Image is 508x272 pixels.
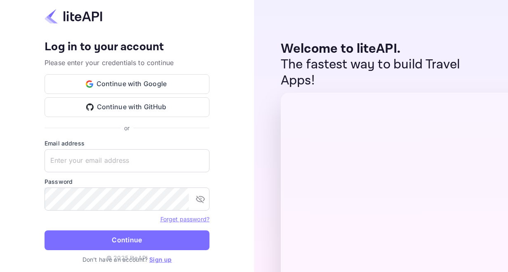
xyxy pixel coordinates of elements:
[45,58,209,68] p: Please enter your credentials to continue
[192,191,209,207] button: toggle password visibility
[149,256,172,263] a: Sign up
[45,230,209,250] button: Continue
[45,149,209,172] input: Enter your email address
[106,253,148,262] p: © 2025 liteAPI
[160,216,209,223] a: Forget password?
[45,40,209,54] h4: Log in to your account
[45,139,209,148] label: Email address
[281,57,492,89] p: The fastest way to build Travel Apps!
[124,124,129,132] p: or
[45,255,209,264] p: Don't have an account?
[281,41,492,57] p: Welcome to liteAPI.
[45,97,209,117] button: Continue with GitHub
[160,215,209,223] a: Forget password?
[45,74,209,94] button: Continue with Google
[45,8,102,24] img: liteapi
[45,177,209,186] label: Password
